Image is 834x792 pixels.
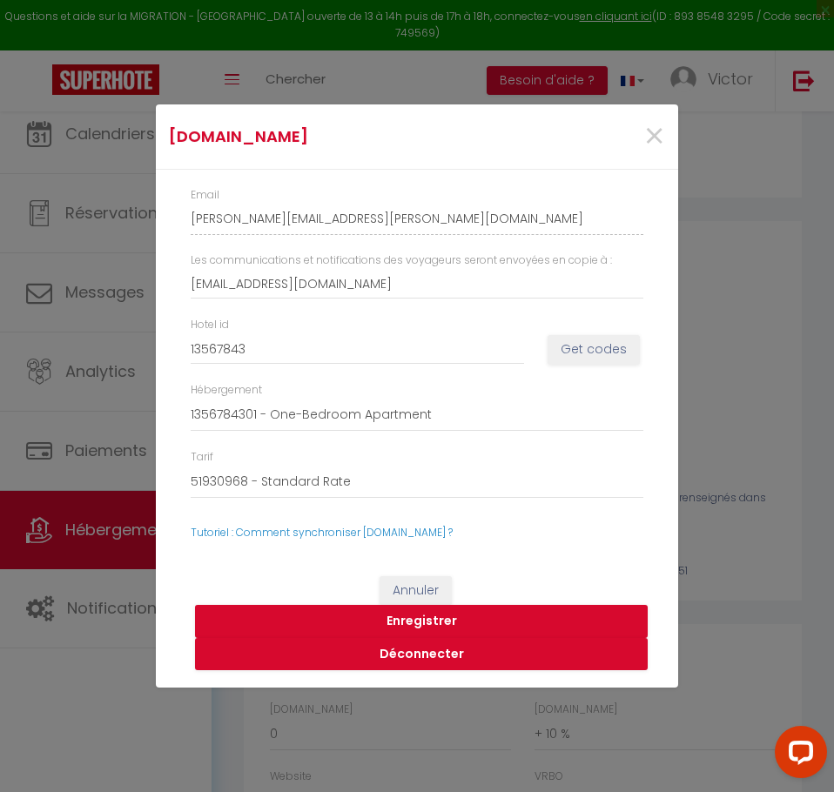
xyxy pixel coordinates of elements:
[169,124,492,149] h4: [DOMAIN_NAME]
[643,118,665,156] button: Close
[761,719,834,792] iframe: LiveChat chat widget
[195,638,648,671] button: Déconnecter
[191,187,219,204] label: Email
[191,449,213,466] label: Tarif
[380,576,452,606] button: Annuler
[643,111,665,163] span: ×
[191,525,453,540] a: Tutoriel : Comment synchroniser [DOMAIN_NAME] ?
[548,335,640,365] button: Get codes
[191,382,262,399] label: Hébergement
[195,605,648,638] button: Enregistrer
[191,317,229,333] label: Hotel id
[191,252,612,269] label: Les communications et notifications des voyageurs seront envoyées en copie à :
